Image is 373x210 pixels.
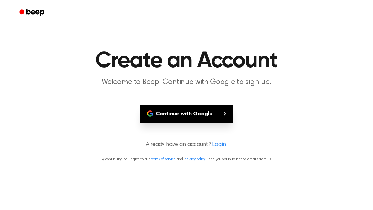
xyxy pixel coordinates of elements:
[7,156,366,162] p: By continuing, you agree to our and , and you opt in to receive emails from us.
[7,141,366,149] p: Already have an account?
[67,77,306,87] p: Welcome to Beep! Continue with Google to sign up.
[27,50,346,72] h1: Create an Account
[15,7,50,19] a: Beep
[140,105,234,123] button: Continue with Google
[212,141,226,149] a: Login
[151,157,175,161] a: terms of service
[184,157,205,161] a: privacy policy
